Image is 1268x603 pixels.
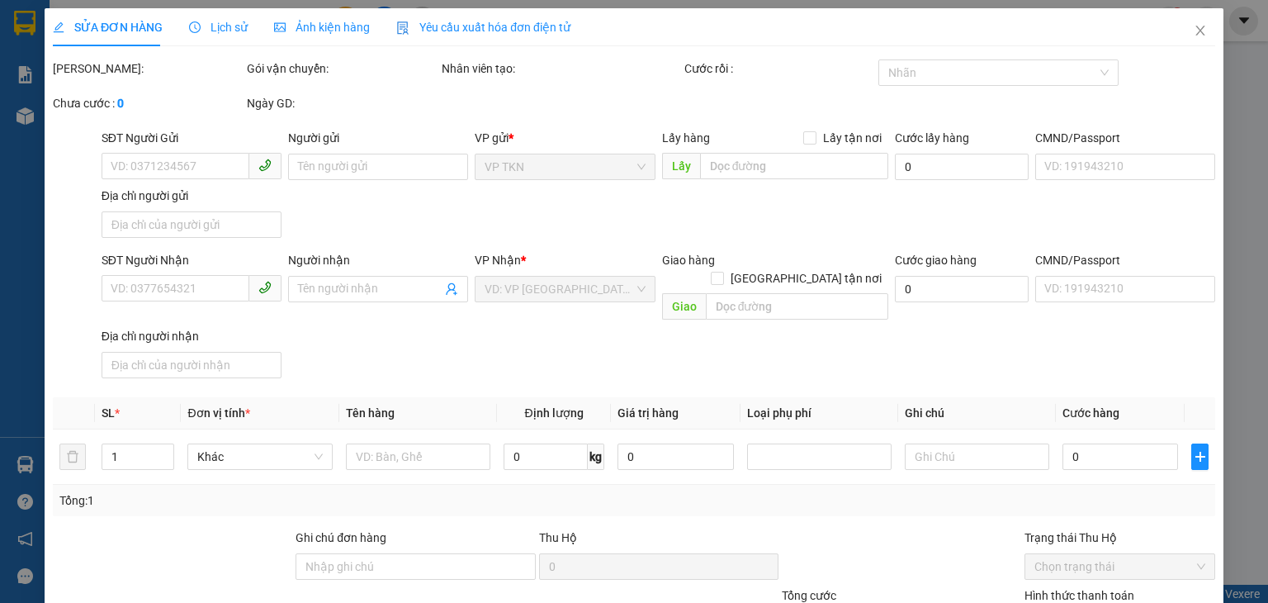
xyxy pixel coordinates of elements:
[699,153,888,179] input: Dọc đường
[1024,589,1134,602] label: Hình thức thanh toán
[895,254,977,267] label: Cước giao hàng
[895,276,1029,302] input: Cước giao hàng
[274,21,286,33] span: picture
[898,397,1056,430] th: Ghi chú
[538,531,576,544] span: Thu Hộ
[705,293,888,320] input: Dọc đường
[442,59,681,78] div: Nhân viên tạo:
[102,327,282,345] div: Địa chỉ người nhận
[617,406,679,420] span: Giá trị hàng
[1191,444,1209,470] button: plus
[661,293,705,320] span: Giao
[740,397,898,430] th: Loại phụ phí
[102,129,282,147] div: SĐT Người Gửi
[396,21,570,34] span: Yêu cầu xuất hóa đơn điện tử
[288,251,468,269] div: Người nhận
[524,406,583,420] span: Định lượng
[1034,554,1205,579] span: Chọn trạng thái
[53,21,163,34] span: SỬA ĐƠN HÀNG
[258,159,272,172] span: phone
[1194,24,1207,37] span: close
[102,211,282,238] input: Địa chỉ của người gửi
[1024,529,1215,547] div: Trạng thái Thu Hộ
[288,129,468,147] div: Người gửi
[59,444,86,470] button: delete
[1192,450,1208,463] span: plus
[189,21,201,33] span: clock-circle
[905,444,1049,470] input: Ghi Chú
[1062,406,1119,420] span: Cước hàng
[296,553,535,580] input: Ghi chú đơn hàng
[53,21,64,33] span: edit
[485,154,645,179] span: VP TKN
[247,59,438,78] div: Gói vận chuyển:
[258,281,272,294] span: phone
[247,94,438,112] div: Ngày GD:
[189,21,248,34] span: Lịch sử
[1035,251,1215,269] div: CMND/Passport
[102,251,282,269] div: SĐT Người Nhận
[53,59,244,78] div: [PERSON_NAME]:
[895,131,969,145] label: Cước lấy hàng
[117,97,124,110] b: 0
[396,21,409,35] img: icon
[345,444,490,470] input: VD: Bàn, Ghế
[661,254,714,267] span: Giao hàng
[187,406,249,420] span: Đơn vị tính
[782,589,836,602] span: Tổng cước
[102,187,282,205] div: Địa chỉ người gửi
[724,269,888,287] span: [GEOGRAPHIC_DATA] tận nơi
[102,406,115,420] span: SL
[296,531,386,544] label: Ghi chú đơn hàng
[895,154,1029,180] input: Cước lấy hàng
[197,444,322,469] span: Khác
[661,153,699,179] span: Lấy
[475,129,655,147] div: VP gửi
[816,129,888,147] span: Lấy tận nơi
[684,59,875,78] div: Cước rồi :
[345,406,394,420] span: Tên hàng
[59,491,490,510] div: Tổng: 1
[661,131,709,145] span: Lấy hàng
[475,254,521,267] span: VP Nhận
[588,444,604,470] span: kg
[445,283,458,296] span: user-add
[1177,8,1223,55] button: Close
[274,21,370,34] span: Ảnh kiện hàng
[1035,129,1215,147] div: CMND/Passport
[53,94,244,112] div: Chưa cước :
[102,352,282,378] input: Địa chỉ của người nhận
